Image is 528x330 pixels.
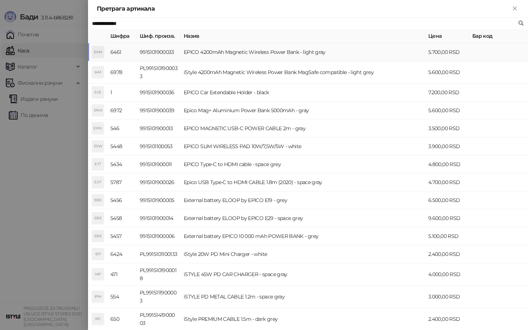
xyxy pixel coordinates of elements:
[181,191,425,209] td: External battery ELOOP by EPICO E19 - grey
[107,286,137,308] td: 554
[425,227,469,245] td: 5.100,00 RSD
[181,120,425,137] td: EPICO MAGNETIC USB-C POWER CABLE 2m - gray
[92,46,104,58] div: E4M
[92,212,104,224] div: EBE
[137,43,181,61] td: 9915101900033
[425,191,469,209] td: 6.500,00 RSD
[137,245,181,263] td: PL9915101100133
[137,84,181,102] td: 9915101900036
[92,104,104,116] div: EMA
[92,248,104,260] div: I2P
[92,140,104,152] div: ESW
[425,29,469,43] th: Цена
[137,263,181,286] td: PL9915101900018
[181,61,425,84] td: iStyle 4200mAh Magnetic Wireless Power Bank MagSafe compatible - light grey
[107,61,137,84] td: 6978
[181,155,425,173] td: EPICO Type-C to HDMI cable - space grey
[92,122,104,134] div: EMU
[181,263,425,286] td: iSTYLE 45W PD CAR CHARGER - space gray
[137,61,181,84] td: PL9915101900033
[469,29,528,43] th: Бар код
[137,209,181,227] td: 9915101900014
[181,29,425,43] th: Назив
[425,84,469,102] td: 7.200,00 RSD
[107,102,137,120] td: 6972
[92,87,104,98] div: ECE
[92,230,104,242] div: EBE
[181,173,425,191] td: Epico USB Type-C to HDMI CABLE 1.8m (2020) - space gray
[425,245,469,263] td: 2.400,00 RSD
[92,158,104,170] div: ETT
[425,137,469,155] td: 3.900,00 RSD
[425,155,469,173] td: 4.800,00 RSD
[107,209,137,227] td: 5458
[425,209,469,227] td: 9.600,00 RSD
[425,173,469,191] td: 4.700,00 RSD
[107,245,137,263] td: 6424
[92,194,104,206] div: EBE
[181,43,425,61] td: EPICO 4200mAh Magnetic Wireless Power Bank - light gray
[425,43,469,61] td: 5.700,00 RSD
[107,29,137,43] th: Шифра
[107,120,137,137] td: 546
[181,286,425,308] td: iSTYLE PD METAL CABLE 1.2m - space gray
[107,191,137,209] td: 5456
[92,291,104,302] div: IPM
[137,120,181,137] td: 9915101900013
[107,84,137,102] td: 1
[181,227,425,245] td: External battery EPICO 10 000 mAh POWER BANK - grey
[107,43,137,61] td: 6461
[181,209,425,227] td: External battery ELOOP by EPICO E29 - space grey
[425,102,469,120] td: 5.600,00 RSD
[137,286,181,308] td: PL9915111900003
[92,66,104,78] div: I4M
[137,173,181,191] td: 9915101900026
[137,191,181,209] td: 9915101900005
[181,84,425,102] td: EPICO Car Extendable Holder - black
[425,120,469,137] td: 3.500,00 RSD
[137,137,181,155] td: 9915101100053
[425,61,469,84] td: 5.600,00 RSD
[92,176,104,188] div: EUT
[137,227,181,245] td: 9915101900006
[425,286,469,308] td: 3.000,00 RSD
[137,102,181,120] td: 9915101900039
[137,155,181,173] td: 9915101900011
[107,263,137,286] td: 471
[107,173,137,191] td: 5787
[181,245,425,263] td: iStyle 20W PD Mini Charger - white
[137,29,181,43] th: Шиф. произв.
[181,102,425,120] td: Epico Mag+ Aluminium Power Bank 5000mAh - gray
[92,313,104,325] div: IPC
[510,4,519,13] button: Close
[107,227,137,245] td: 5457
[107,137,137,155] td: 5448
[92,268,104,280] div: I4P
[181,137,425,155] td: EPICO SLIM WIRELESS PAD 10W/7,5W/5W - white
[97,4,510,13] div: Претрага артикала
[107,155,137,173] td: 5434
[425,263,469,286] td: 4.000,00 RSD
